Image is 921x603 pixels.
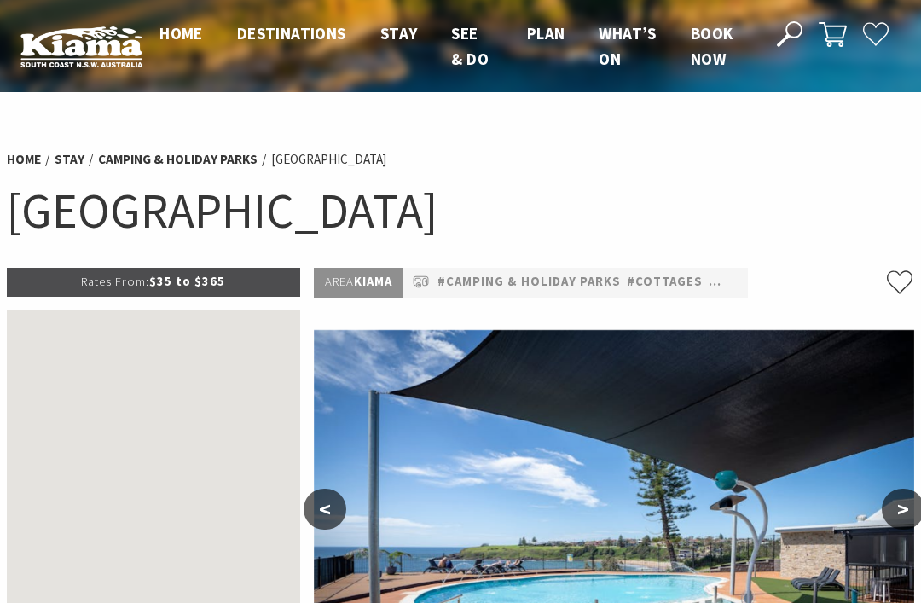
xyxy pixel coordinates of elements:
[325,274,354,289] span: Area
[527,23,565,43] span: Plan
[599,23,656,69] span: What’s On
[142,20,757,72] nav: Main Menu
[7,179,914,242] h1: [GEOGRAPHIC_DATA]
[691,23,733,69] span: Book now
[437,272,621,293] a: #Camping & Holiday Parks
[7,151,41,168] a: Home
[159,23,203,43] span: Home
[237,23,346,43] span: Destinations
[55,151,84,168] a: Stay
[81,274,149,289] span: Rates From:
[380,23,418,43] span: Stay
[314,268,403,297] p: Kiama
[7,268,300,296] p: $35 to $365
[451,23,489,69] span: See & Do
[304,489,346,530] button: <
[271,149,386,170] li: [GEOGRAPHIC_DATA]
[20,26,142,67] img: Kiama Logo
[98,151,258,168] a: Camping & Holiday Parks
[627,272,703,293] a: #Cottages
